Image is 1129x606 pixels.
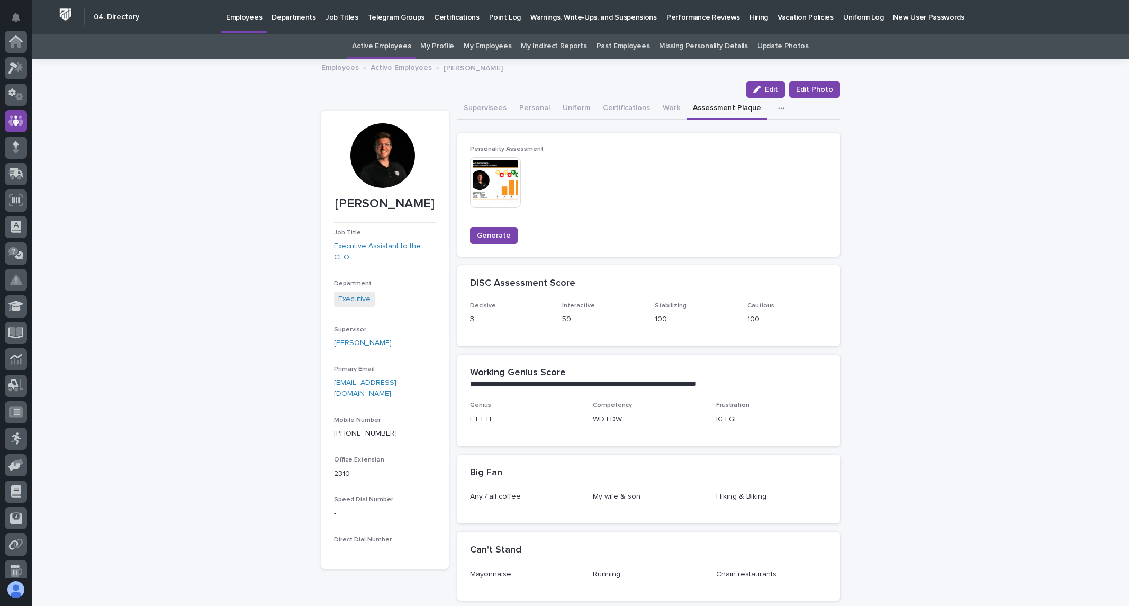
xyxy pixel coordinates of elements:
h2: Can't Stand [470,545,521,556]
p: Chain restaurants [716,569,827,580]
span: Stabilizing [655,303,687,309]
a: [EMAIL_ADDRESS][DOMAIN_NAME] [334,379,396,397]
p: Any / all coffee [470,491,581,502]
p: 100 [747,314,827,325]
div: Notifications [13,13,27,30]
p: [PERSON_NAME] [444,61,503,73]
button: Uniform [556,98,597,120]
a: Executive [338,294,371,305]
p: Hiking & Biking [716,491,827,502]
span: Office Extension [334,457,384,463]
a: Executive Assistant to the CEO [334,241,436,263]
a: [PHONE_NUMBER] [334,430,397,437]
p: 59 [562,314,642,325]
span: Speed Dial Number [334,496,393,503]
p: 3 [470,314,550,325]
a: My Profile [420,34,454,59]
span: Generate [477,230,511,241]
p: WD | DW [593,414,703,425]
span: Interactive [562,303,595,309]
span: Direct Dial Number [334,537,392,543]
p: [PERSON_NAME] [334,196,436,212]
button: Work [656,98,687,120]
img: Workspace Logo [56,5,75,24]
button: Edit [746,81,785,98]
span: Decisive [470,303,496,309]
p: ET | TE [470,414,581,425]
span: Edit [765,86,778,93]
a: Active Employees [371,61,432,73]
span: Supervisor [334,327,366,333]
span: Personality Assessment [470,146,544,152]
a: Update Photos [757,34,809,59]
button: users-avatar [5,578,27,601]
span: Frustration [716,402,749,409]
h2: Big Fan [470,467,502,479]
a: Active Employees [352,34,411,59]
button: Supervisees [457,98,513,120]
a: My Indirect Reports [521,34,586,59]
span: Edit Photo [796,84,833,95]
a: Missing Personality Details [659,34,748,59]
span: Genius [470,402,491,409]
h2: DISC Assessment Score [470,278,575,290]
h2: 04. Directory [94,13,139,22]
button: Certifications [597,98,656,120]
button: Assessment Plaque [687,98,767,120]
h2: Working Genius Score [470,367,566,379]
span: Primary Email [334,366,375,373]
a: Past Employees [597,34,650,59]
span: Job Title [334,230,361,236]
button: Notifications [5,6,27,29]
p: 100 [655,314,735,325]
span: Competency [593,402,632,409]
button: Generate [470,227,518,244]
p: IG | GI [716,414,827,425]
p: 2310 [334,468,436,480]
p: My wife & son [593,491,703,502]
span: Department [334,281,372,287]
button: Edit Photo [789,81,840,98]
a: [PERSON_NAME] [334,338,392,349]
span: Cautious [747,303,774,309]
a: Employees [321,61,359,73]
a: My Employees [464,34,511,59]
button: Personal [513,98,556,120]
p: Mayonnaise [470,569,581,580]
span: Mobile Number [334,417,381,423]
p: Running [593,569,703,580]
p: - [334,508,436,519]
